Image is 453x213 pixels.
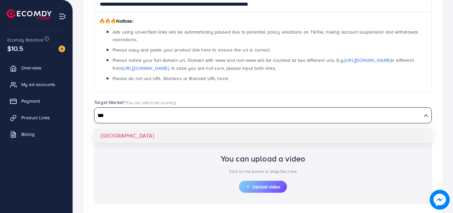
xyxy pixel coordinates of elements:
a: Payment [5,94,68,108]
span: 🔥🔥🔥 [99,18,116,24]
span: (You can add multi-country) [125,99,176,105]
a: Product Links [5,111,68,124]
span: Ecomdy Balance [7,37,43,43]
a: Overview [5,61,68,74]
span: Please copy and paste your product link here to ensure the url is correct. [113,47,271,53]
span: Please notice your full domain url. Domain with www and non-www will be counted as two different ... [113,57,414,71]
span: Payment [21,98,40,104]
span: Ads using unverified links will be automatically paused due to potential policy violations on Tik... [113,29,418,43]
span: Product Links [21,114,50,121]
label: Target Market [94,99,176,106]
span: Billing [21,131,35,138]
span: Notices: [99,18,133,24]
span: Overview [21,64,41,71]
li: [GEOGRAPHIC_DATA] [94,129,432,143]
h2: You can upload a video [221,154,306,163]
span: Upload video [246,184,280,189]
img: image [59,46,65,52]
p: Click on the button or drag files here [221,167,306,175]
img: image [430,190,450,210]
span: My ad accounts [21,81,55,88]
a: [URL][DOMAIN_NAME] [122,65,169,71]
img: menu [59,13,66,20]
input: Search for option [95,111,421,121]
img: logo [7,9,52,20]
span: Please do not use URL Shortens or Banned URL here! [113,75,228,82]
button: Upload video [239,181,287,193]
a: My ad accounts [5,78,68,91]
a: Billing [5,128,68,141]
span: $10.5 [7,44,23,53]
div: Search for option [94,107,432,123]
a: [URL][DOMAIN_NAME] [344,57,391,63]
